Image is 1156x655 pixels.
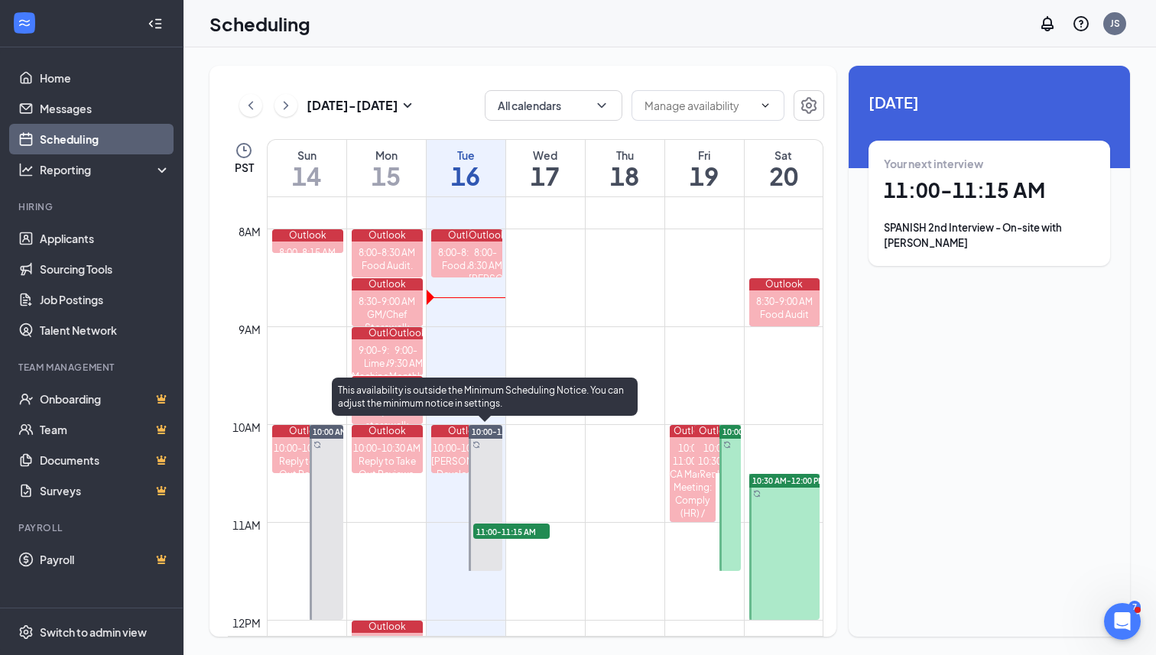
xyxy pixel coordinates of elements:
[594,98,609,113] svg: ChevronDown
[1104,603,1141,640] iframe: Intercom live chat
[722,426,782,437] span: 10:00-11:30 AM
[645,97,753,114] input: Manage availability
[332,378,638,416] div: This availability is outside the Minimum Scheduling Notice. You can adjust the minimum notice in ...
[229,419,264,436] div: 10am
[1128,601,1141,614] div: 7
[745,140,823,196] a: September 20, 2025
[352,259,423,272] div: Food Audit.
[723,441,731,449] svg: Sync
[307,97,398,114] h3: [DATE] - [DATE]
[431,442,502,455] div: 10:00-10:30 AM
[347,163,426,189] h1: 15
[352,442,423,455] div: 10:00-10:30 AM
[40,63,170,93] a: Home
[272,455,343,481] div: Reply to Take Out Reviews.
[472,441,480,449] svg: Sync
[229,614,264,631] div: 12pm
[352,621,423,633] div: Outlook
[229,517,264,533] div: 11am
[274,94,297,117] button: ChevronRight
[749,308,820,321] div: Food Audit
[665,140,744,196] a: September 19, 2025
[1072,15,1090,33] svg: QuestionInfo
[18,624,34,640] svg: Settings
[884,177,1095,203] h1: 11:00 - 11:15 AM
[389,327,423,339] div: Outlook
[40,223,170,254] a: Applicants
[431,425,502,437] div: Outlook
[352,327,423,339] div: Outlook
[18,162,34,177] svg: Analysis
[431,455,502,494] div: [PERSON_NAME] Development Session
[665,148,744,163] div: Fri
[694,425,741,437] div: Outlook
[431,259,502,272] div: Food Audit
[235,141,253,160] svg: Clock
[352,455,423,481] div: Reply to Take Out Reviews.
[745,148,823,163] div: Sat
[506,140,585,196] a: September 17, 2025
[40,544,170,575] a: PayrollCrown
[469,272,502,311] div: [PERSON_NAME] final check
[427,140,505,196] a: September 16, 2025
[665,163,744,189] h1: 19
[268,163,346,189] h1: 14
[752,475,825,486] span: 10:30 AM-12:00 PM
[352,357,423,396] div: Lime Away Machine/Vacuum Grill
[586,140,664,196] a: September 18, 2025
[272,425,343,437] div: Outlook
[694,442,741,468] div: 10:00-10:30 AM
[745,163,823,189] h1: 20
[473,524,550,539] span: 11:00-11:15 AM
[469,229,502,242] div: Outlook
[469,246,502,272] div: 8:00-8:30 AM
[753,490,761,498] svg: Sync
[586,148,664,163] div: Thu
[398,96,417,115] svg: SmallChevronDown
[40,254,170,284] a: Sourcing Tools
[278,96,294,115] svg: ChevronRight
[40,124,170,154] a: Scheduling
[40,93,170,124] a: Messages
[40,445,170,475] a: DocumentsCrown
[586,163,664,189] h1: 18
[431,229,502,242] div: Outlook
[40,284,170,315] a: Job Postings
[40,624,147,640] div: Switch to admin view
[352,278,423,290] div: Outlook
[800,96,818,115] svg: Settings
[759,99,771,112] svg: ChevronDown
[313,426,385,437] span: 10:00 AM-12:00 PM
[506,163,585,189] h1: 17
[884,156,1095,171] div: Your next interview
[18,200,167,213] div: Hiring
[268,140,346,196] a: September 14, 2025
[148,16,163,31] svg: Collapse
[506,148,585,163] div: Wed
[235,160,254,175] span: PST
[485,90,622,121] button: All calendarsChevronDown
[272,442,343,455] div: 10:00-10:30 AM
[272,229,343,242] div: Outlook
[472,426,531,437] span: 10:00-11:30 AM
[431,246,502,259] div: 8:00-8:30 AM
[18,521,167,534] div: Payroll
[40,414,170,445] a: TeamCrown
[1038,15,1057,33] svg: Notifications
[670,468,716,585] div: CA Market Meeting: Comply (HR) / Collaborate (Senior Ops) / Conquer (Outcomes)
[347,148,426,163] div: Mon
[352,229,423,242] div: Outlook
[40,475,170,506] a: SurveysCrown
[427,148,505,163] div: Tue
[352,344,423,357] div: 9:00-9:30 AM
[389,370,423,435] div: Monthly Benefits Eligibility DUE by EOD
[869,90,1110,114] span: [DATE]
[670,425,716,437] div: Outlook
[268,148,346,163] div: Sun
[352,425,423,437] div: Outlook
[18,361,167,374] div: Team Management
[40,162,171,177] div: Reporting
[1110,17,1120,30] div: JS
[352,308,423,334] div: GM/Chef Storewalk
[243,96,258,115] svg: ChevronLeft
